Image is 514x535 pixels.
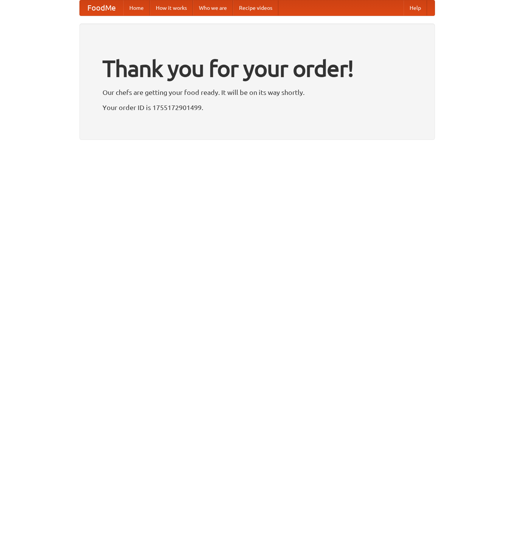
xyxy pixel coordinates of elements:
a: Help [404,0,427,16]
p: Our chefs are getting your food ready. It will be on its way shortly. [102,87,412,98]
a: Home [123,0,150,16]
a: FoodMe [80,0,123,16]
a: Who we are [193,0,233,16]
a: Recipe videos [233,0,278,16]
h1: Thank you for your order! [102,50,412,87]
a: How it works [150,0,193,16]
p: Your order ID is 1755172901499. [102,102,412,113]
